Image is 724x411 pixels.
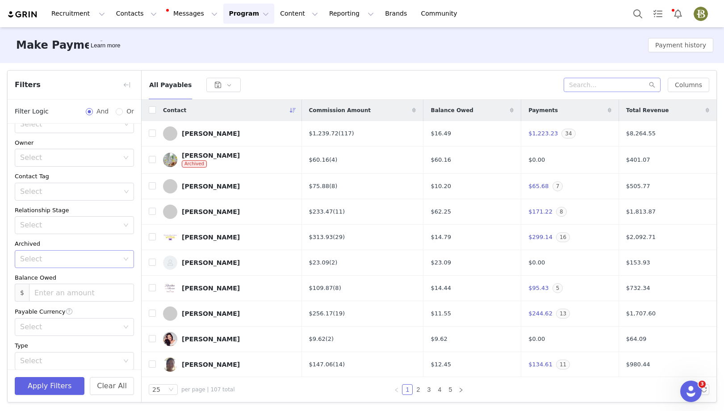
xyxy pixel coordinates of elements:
span: Balance Owed [431,106,473,114]
div: $9.62 [309,335,416,344]
div: $23.09 [309,258,416,267]
li: 2 [413,384,423,395]
img: f4d3c910-c0e8-4187-94fd-70f1a8df27ce--s.jpg [163,256,177,270]
span: $ [15,284,29,302]
a: [PERSON_NAME]Archived [163,152,295,168]
img: 6ec5148d-8da2-45ba-ab0d-481a0e87838b.jpg [163,332,177,346]
img: 4d51b5f3-31d1-486e-8214-df5d4981b269.jpg [163,230,177,244]
i: icon: down [123,324,129,331]
button: Payment history [648,38,713,52]
span: And [93,107,112,116]
i: icon: right [458,387,464,393]
i: icon: down [168,387,174,393]
span: Archived [182,160,207,168]
button: Program [223,4,274,24]
a: [PERSON_NAME] [163,281,295,295]
span: $2,092.71 [626,233,656,242]
img: 7e26f2dd-1a10-48d9-b5b3-5a798193413d.jpg [163,357,177,372]
span: $10.20 [431,182,451,191]
button: Notifications [668,4,688,24]
a: 2 [413,385,423,394]
span: Contact [163,106,186,114]
span: $23.09 [431,258,451,267]
button: Clear All [90,377,134,395]
div: Owner [15,138,134,147]
li: 4 [434,384,445,395]
a: (8) [329,183,337,189]
span: $505.77 [626,182,650,191]
span: $0.00 [528,259,545,266]
span: $62.25 [431,207,451,216]
span: 11 [556,360,570,369]
span: $299.14 [528,234,552,240]
a: [PERSON_NAME] [163,256,295,270]
button: Search [628,4,648,24]
span: $244.62 [528,310,552,317]
span: $980.44 [626,360,650,369]
i: icon: down [124,122,129,128]
div: [PERSON_NAME] [182,130,240,137]
span: Commission Amount [309,106,371,114]
a: 5 [445,385,455,394]
div: [PERSON_NAME] [182,183,240,190]
button: Recruitment [46,4,110,24]
span: Total Revenue [626,106,669,114]
a: (11) [333,208,345,215]
div: $147.06 [309,360,416,369]
div: [PERSON_NAME] [182,285,240,292]
span: $0.00 [528,336,545,342]
a: [PERSON_NAME] [163,205,295,219]
li: Previous Page [391,384,402,395]
input: Enter an amount [29,284,134,301]
a: (117) [339,130,354,137]
a: (8) [333,285,341,291]
span: $11.55 [431,309,451,318]
span: $65.68 [528,183,549,189]
span: Payments [528,106,558,114]
div: 25 [152,385,160,394]
a: Brands [380,4,415,24]
div: $75.88 [309,182,416,191]
div: [PERSON_NAME] [182,152,240,159]
a: (14) [333,361,345,368]
span: Or [123,107,134,116]
a: [PERSON_NAME] [163,126,295,141]
div: Select [20,221,119,230]
span: $1,223.23 [528,130,558,137]
span: $134.61 [528,361,552,368]
img: 4250c0fc-676a-4aa5-b993-636168ef9343.png [694,7,708,21]
span: $8,264.55 [626,129,656,138]
span: 16 [556,232,570,242]
a: [PERSON_NAME] [163,306,295,321]
span: Filters [15,80,41,90]
a: grin logo [7,10,38,19]
span: $0.00 [528,156,545,163]
div: Select [20,323,119,331]
a: [PERSON_NAME] [163,357,295,372]
div: [PERSON_NAME] [182,208,240,215]
span: $9.62 [431,335,447,344]
i: icon: down [123,358,129,365]
span: Filter Logic [15,107,49,116]
span: $153.93 [626,258,650,267]
button: Contacts [111,4,162,24]
span: 7 [552,181,563,191]
span: $171.22 [528,208,552,215]
li: 5 [445,384,456,395]
div: Select [20,255,119,264]
div: Select [20,187,121,196]
img: dfc028a6-ac21-4392-9cba-9334092a4e15.jpg [163,153,177,167]
div: Tooltip anchor [89,41,122,50]
div: Contact Tag [15,172,134,181]
span: $14.79 [431,233,451,242]
button: Messages [163,4,223,24]
i: icon: search [649,82,655,88]
i: icon: left [394,387,399,393]
div: $60.16 [309,155,416,164]
li: 1 [402,384,413,395]
span: $60.16 [431,155,451,164]
span: $401.07 [626,155,650,164]
span: 13 [556,309,570,319]
span: 3 [699,381,706,388]
a: (4) [329,156,337,163]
